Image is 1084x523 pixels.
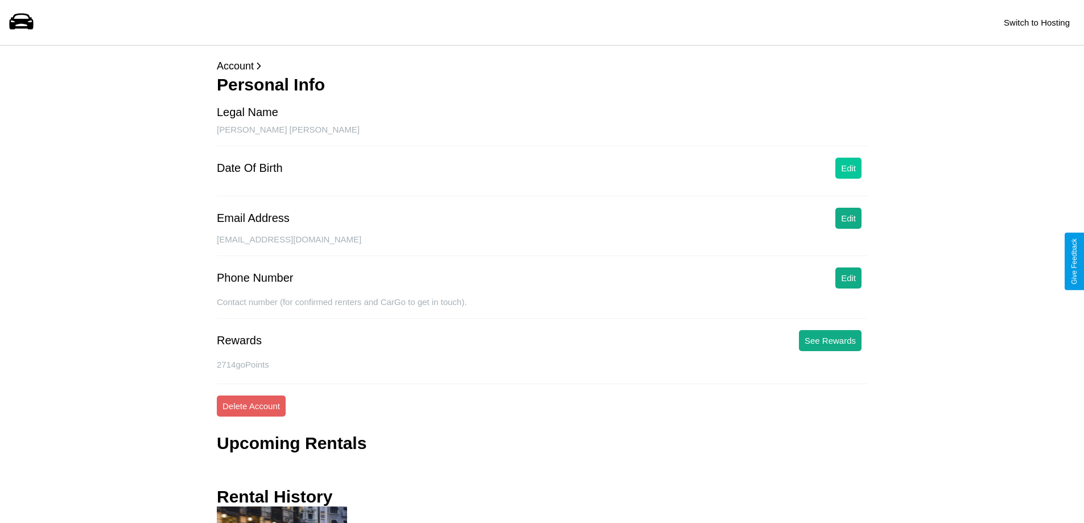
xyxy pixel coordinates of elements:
div: Date Of Birth [217,162,283,175]
h3: Upcoming Rentals [217,434,366,453]
div: Email Address [217,212,290,225]
button: Edit [835,158,862,179]
button: Delete Account [217,396,286,417]
button: Edit [835,208,862,229]
h3: Rental History [217,487,332,506]
p: 2714 goPoints [217,357,867,372]
p: Account [217,57,867,75]
button: See Rewards [799,330,862,351]
div: Give Feedback [1070,238,1078,285]
div: Legal Name [217,106,278,119]
button: Switch to Hosting [998,12,1075,33]
div: [PERSON_NAME] [PERSON_NAME] [217,125,867,146]
button: Edit [835,267,862,289]
div: Phone Number [217,271,294,285]
h3: Personal Info [217,75,867,94]
div: Contact number (for confirmed renters and CarGo to get in touch). [217,297,867,319]
div: Rewards [217,334,262,347]
div: [EMAIL_ADDRESS][DOMAIN_NAME] [217,234,867,256]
